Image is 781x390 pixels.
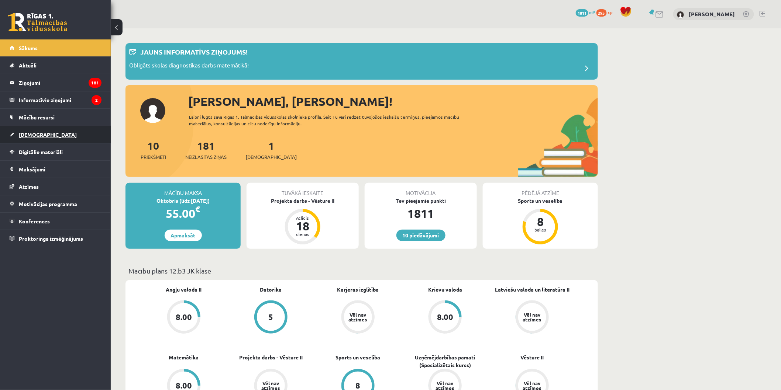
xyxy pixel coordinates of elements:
[529,216,551,227] div: 8
[8,13,67,31] a: Rīgas 1. Tālmācības vidusskola
[336,354,381,361] a: Sports un veselība
[247,197,359,246] a: Projekta darbs - Vēsture II Atlicis 18 dienas
[239,354,303,361] a: Projekta darbs - Vēsture II
[89,78,102,88] i: 181
[140,300,227,335] a: 8.00
[677,11,684,18] img: Mārtiņš Toms Tamašs
[247,197,359,205] div: Projekta darbs - Vēsture II
[19,161,102,178] legend: Maksājumi
[10,109,102,126] a: Mācību resursi
[19,91,102,108] legend: Informatīvie ziņojumi
[166,286,202,293] a: Angļu valoda II
[185,139,227,161] a: 181Neizlasītās ziņas
[608,9,613,15] span: xp
[396,230,445,241] a: 10 piedāvājumi
[269,313,273,321] div: 5
[483,197,598,246] a: Sports un veselība 8 balles
[19,114,55,121] span: Mācību resursi
[529,227,551,232] div: balles
[128,266,595,276] p: Mācību plāns 12.b3 JK klase
[402,354,489,369] a: Uzņēmējdarbības pamati (Specializētais kurss)
[483,197,598,205] div: Sports un veselība
[125,205,241,222] div: 55.00
[140,47,248,57] p: Jauns informatīvs ziņojums!
[10,39,102,56] a: Sākums
[125,197,241,205] div: Oktobris (līdz [DATE])
[10,74,102,91] a: Ziņojumi181
[19,218,50,224] span: Konferences
[521,354,544,361] a: Vēsture II
[10,57,102,74] a: Aktuāli
[428,286,462,293] a: Krievu valoda
[10,213,102,230] a: Konferences
[596,9,607,17] span: 295
[10,143,102,160] a: Digitālie materiāli
[19,235,83,242] span: Proktoringa izmēģinājums
[495,286,570,293] a: Latviešu valoda un literatūra II
[10,161,102,178] a: Maksājumi
[19,149,63,155] span: Digitālie materiāli
[19,74,102,91] legend: Ziņojumi
[188,93,598,110] div: [PERSON_NAME], [PERSON_NAME]!
[169,354,199,361] a: Matemātika
[292,220,314,232] div: 18
[337,286,379,293] a: Karjeras izglītība
[185,153,227,161] span: Neizlasītās ziņas
[19,131,77,138] span: [DEMOGRAPHIC_DATA]
[246,153,297,161] span: [DEMOGRAPHIC_DATA]
[176,313,192,321] div: 8.00
[10,91,102,108] a: Informatīvie ziņojumi2
[10,230,102,247] a: Proktoringa izmēģinājums
[292,232,314,236] div: dienas
[246,139,297,161] a: 1[DEMOGRAPHIC_DATA]
[589,9,595,15] span: mP
[10,126,102,143] a: [DEMOGRAPHIC_DATA]
[129,61,249,72] p: Obligāts skolas diagnostikas darbs matemātikā!
[247,183,359,197] div: Tuvākā ieskaite
[176,382,192,390] div: 8.00
[189,114,472,127] div: Laipni lūgts savā Rīgas 1. Tālmācības vidusskolas skolnieka profilā. Šeit Tu vari redzēt tuvojošo...
[596,9,616,15] a: 295 xp
[10,195,102,212] a: Motivācijas programma
[141,153,166,161] span: Priekšmeti
[522,312,543,322] div: Vēl nav atzīmes
[437,313,453,321] div: 8.00
[365,205,477,222] div: 1811
[165,230,202,241] a: Apmaksāt
[260,286,282,293] a: Datorika
[227,300,314,335] a: 5
[356,382,361,390] div: 8
[365,197,477,205] div: Tev pieejamie punkti
[19,183,39,190] span: Atzīmes
[292,216,314,220] div: Atlicis
[196,204,200,215] span: €
[19,201,77,207] span: Motivācijas programma
[129,47,594,76] a: Jauns informatīvs ziņojums! Obligāts skolas diagnostikas darbs matemātikā!
[348,312,368,322] div: Vēl nav atzīmes
[576,9,588,17] span: 1811
[483,183,598,197] div: Pēdējā atzīme
[365,183,477,197] div: Motivācija
[402,300,489,335] a: 8.00
[19,62,37,69] span: Aktuāli
[125,183,241,197] div: Mācību maksa
[576,9,595,15] a: 1811 mP
[92,95,102,105] i: 2
[141,139,166,161] a: 10Priekšmeti
[19,45,38,51] span: Sākums
[689,10,735,18] a: [PERSON_NAME]
[10,178,102,195] a: Atzīmes
[489,300,576,335] a: Vēl nav atzīmes
[314,300,402,335] a: Vēl nav atzīmes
